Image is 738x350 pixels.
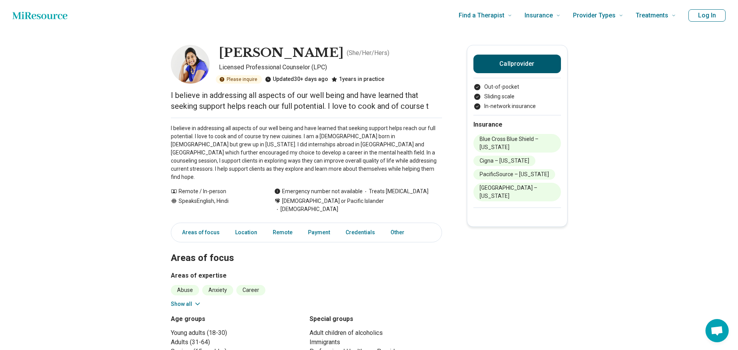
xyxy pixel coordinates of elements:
[473,83,561,110] ul: Payment options
[573,10,616,21] span: Provider Types
[171,271,442,280] h3: Areas of expertise
[202,285,233,295] li: Anxiety
[171,233,442,265] h2: Areas of focus
[636,10,668,21] span: Treatments
[525,10,553,21] span: Insurance
[265,75,328,84] div: Updated 30+ days ago
[171,338,303,347] li: Adults (31-64)
[171,300,201,308] button: Show all
[473,183,561,201] li: [GEOGRAPHIC_DATA] – [US_STATE]
[274,205,338,213] span: [DEMOGRAPHIC_DATA]
[171,187,259,196] div: Remote / In-person
[236,285,265,295] li: Career
[473,156,535,166] li: Cigna – [US_STATE]
[231,225,262,240] a: Location
[473,102,561,110] li: In-network insurance
[386,225,414,240] a: Other
[219,63,442,72] p: Licensed Professional Counselor (LPC)
[274,187,363,196] div: Emergency number not available
[12,8,67,23] a: Home page
[473,83,561,91] li: Out-of-pocket
[282,197,384,205] span: [DEMOGRAPHIC_DATA] or Pacific Islander
[171,328,303,338] li: Young adults (18-30)
[171,197,259,213] div: Speaks English, Hindi
[363,187,428,196] span: Treats [MEDICAL_DATA]
[310,314,442,324] h3: Special groups
[219,45,344,61] h1: [PERSON_NAME]
[216,75,262,84] div: Please inquire
[688,9,726,22] button: Log In
[171,90,442,112] p: I believe in addressing all aspects of our well being and have learned that seeking support helps...
[473,93,561,101] li: Sliding scale
[310,338,442,347] li: Immigrants
[171,45,210,84] img: Sharon Reddy, Licensed Professional Counselor (LPC)
[171,314,303,324] h3: Age groups
[331,75,384,84] div: 1 years in practice
[473,134,561,153] li: Blue Cross Blue Shield – [US_STATE]
[459,10,504,21] span: Find a Therapist
[173,225,224,240] a: Areas of focus
[341,225,380,240] a: Credentials
[310,328,442,338] li: Adult children of alcoholics
[705,319,729,342] div: Open chat
[268,225,297,240] a: Remote
[303,225,335,240] a: Payment
[347,48,389,58] p: ( She/Her/Hers )
[171,124,442,181] p: I believe in addressing all aspects of our well being and have learned that seeking support helps...
[473,169,555,180] li: PacificSource – [US_STATE]
[171,285,199,295] li: Abuse
[473,120,561,129] h2: Insurance
[473,55,561,73] button: Callprovider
